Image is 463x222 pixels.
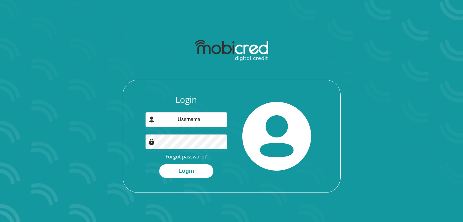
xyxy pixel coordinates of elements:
[159,164,213,178] button: Login
[146,112,227,127] input: Username
[149,116,155,123] img: user-icon image
[149,139,155,145] img: Image
[195,40,268,61] img: mobicred logo
[146,95,227,105] h3: Login
[166,153,207,160] a: Forgot password?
